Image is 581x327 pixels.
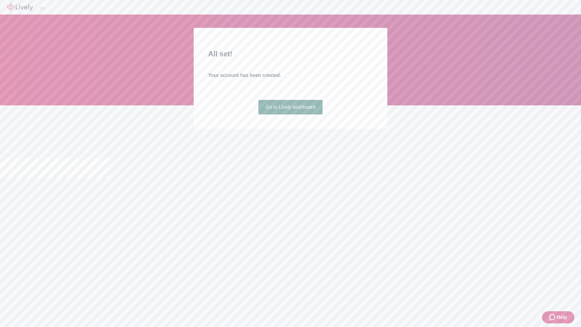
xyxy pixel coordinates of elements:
[208,72,373,79] h4: Your account has been created.
[556,314,567,321] span: Help
[208,48,373,59] h2: All set!
[542,311,574,323] button: Zendesk support iconHelp
[7,4,33,11] img: Lively
[549,314,556,321] svg: Zendesk support icon
[258,100,323,114] a: Go to Lively dashboard
[40,8,45,9] button: Log out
